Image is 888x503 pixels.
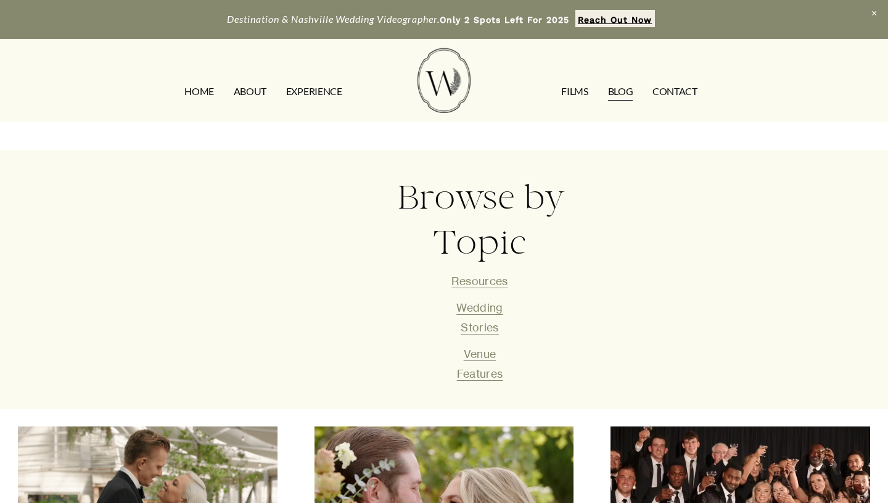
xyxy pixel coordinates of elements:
[184,82,214,102] a: HOME
[417,48,471,113] img: Wild Fern Weddings
[456,301,503,334] a: Wedding Stories
[451,275,508,288] a: Resources
[234,82,266,102] a: ABOUT
[286,82,342,102] a: EXPERIENCE
[561,82,588,102] a: FILMS
[608,82,633,102] a: Blog
[457,347,503,380] a: Venue Features
[376,175,583,265] h2: Browse by Topic
[652,82,697,102] a: CONTACT
[578,15,652,25] strong: Reach Out Now
[575,10,655,27] a: Reach Out Now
